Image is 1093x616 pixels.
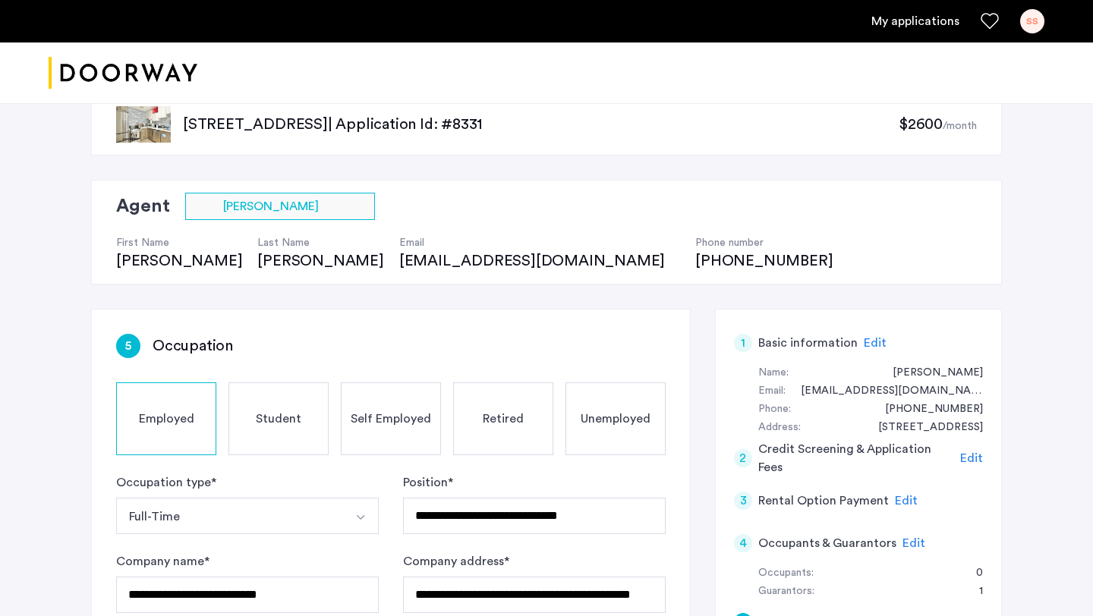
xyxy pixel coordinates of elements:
[49,45,197,102] a: Cazamio logo
[183,114,899,135] p: [STREET_ADDRESS] | Application Id: #8331
[116,106,171,143] img: apartment
[895,495,918,507] span: Edit
[399,235,680,250] h4: Email
[581,410,650,428] span: Unemployed
[758,401,791,419] div: Phone:
[116,193,170,220] h2: Agent
[256,410,301,428] span: Student
[758,534,896,552] h5: Occupants & Guarantors
[786,382,983,401] div: sajan.samuel45@gmail.com
[943,121,977,131] sub: /month
[351,410,431,428] span: Self Employed
[734,492,752,510] div: 3
[257,235,383,250] h4: Last Name
[116,473,216,492] label: Occupation type *
[403,473,453,492] label: Position *
[758,583,814,601] div: Guarantors:
[981,12,999,30] a: Favorites
[695,235,833,250] h4: Phone number
[864,337,887,349] span: Edit
[899,117,943,132] span: $2600
[49,45,197,102] img: logo
[139,410,194,428] span: Employed
[877,364,983,382] div: Sajan Samuel
[116,498,343,534] button: Select option
[695,250,833,272] div: [PHONE_NUMBER]
[153,335,233,357] h3: Occupation
[257,250,383,272] div: [PERSON_NAME]
[758,334,858,352] h5: Basic information
[116,250,242,272] div: [PERSON_NAME]
[116,334,140,358] div: 5
[758,382,786,401] div: Email:
[342,498,379,534] button: Select option
[1020,9,1044,33] div: SS
[734,334,752,352] div: 1
[483,410,524,428] span: Retired
[734,534,752,552] div: 4
[870,401,983,419] div: +13475933777
[902,537,925,549] span: Edit
[964,583,983,601] div: 1
[399,250,680,272] div: [EMAIL_ADDRESS][DOMAIN_NAME]
[758,440,955,476] h5: Credit Screening & Application Fees
[758,364,789,382] div: Name:
[863,419,983,437] div: 232-03 Hillside Avenue, #Floor 1
[871,12,959,30] a: My application
[960,452,983,464] span: Edit
[758,419,801,437] div: Address:
[354,511,367,523] img: arrow
[734,449,752,467] div: 2
[116,235,242,250] h4: First Name
[403,552,509,570] label: Company address *
[758,492,889,510] h5: Rental Option Payment
[758,564,814,583] div: Occupants:
[961,564,983,583] div: 0
[116,552,209,570] label: Company name *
